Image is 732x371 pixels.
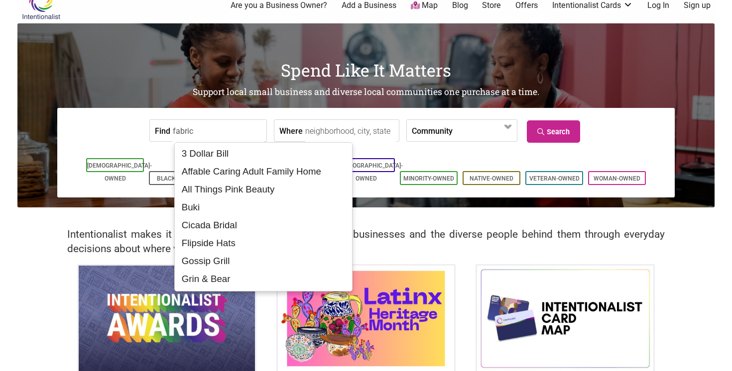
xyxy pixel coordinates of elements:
div: Grin & Bear [178,270,349,288]
div: All Things Pink Beauty [178,181,349,198]
div: Gossip Grill [178,252,349,270]
div: Cicada Bridal [178,216,349,234]
input: a business, product, service [173,120,264,142]
label: Where [279,120,303,141]
a: Search [527,120,580,143]
a: Black-Owned [157,175,199,182]
img: Latinx / Hispanic Heritage Month [278,266,454,371]
input: neighborhood, city, state [305,120,396,142]
h1: Spend Like It Matters [17,58,715,82]
div: 3 Dollar Bill [178,145,349,163]
label: Community [412,120,453,141]
a: Woman-Owned [594,175,640,182]
div: Buki [178,198,349,216]
label: Find [155,120,170,141]
a: Native-Owned [470,175,513,182]
img: Intentionalist Awards [79,266,255,371]
h2: Support local small business and diverse local communities one purchase at a time. [17,86,715,98]
a: Minority-Owned [403,175,454,182]
a: Veteran-Owned [529,175,580,182]
a: [DEMOGRAPHIC_DATA]-Owned [87,162,152,182]
h2: Intentionalist makes it easy to find and support local small businesses and the diverse people be... [67,227,665,256]
img: Intentionalist Card Map [477,266,653,371]
div: Affable Caring Adult Family Home [178,163,349,181]
div: Flipside Hats [178,234,349,252]
div: [PERSON_NAME] Hats + Accessories [178,288,349,321]
a: [DEMOGRAPHIC_DATA]-Owned [338,162,403,182]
